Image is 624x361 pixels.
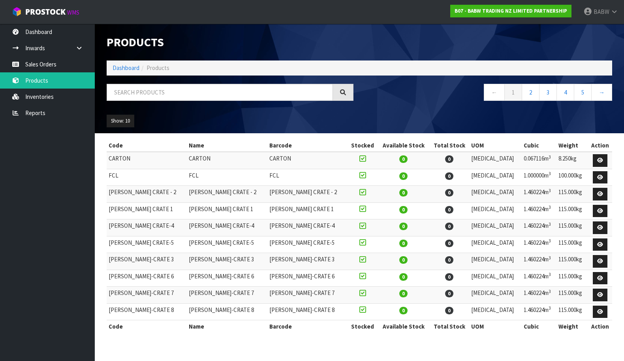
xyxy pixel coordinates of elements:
span: 0 [445,240,453,247]
td: 1.460224m [522,287,557,304]
td: CARTON [107,152,187,169]
td: [PERSON_NAME]-CRATE 6 [107,270,187,287]
span: 0 [399,256,408,264]
td: 8.250kg [556,152,588,169]
sup: 3 [549,255,551,261]
td: [PERSON_NAME]-CRATE 6 [267,270,348,287]
span: 0 [445,189,453,197]
th: UOM [469,139,522,152]
small: WMS [67,9,79,16]
td: 115.000kg [556,253,588,270]
td: [PERSON_NAME] CRATE-5 [187,236,267,253]
sup: 3 [549,188,551,193]
input: Search products [107,84,333,101]
span: 0 [399,273,408,281]
td: [PERSON_NAME]-CRATE 7 [267,287,348,304]
sup: 3 [549,204,551,210]
nav: Page navigation [365,84,612,103]
td: [PERSON_NAME]-CRATE 6 [187,270,267,287]
td: CARTON [187,152,267,169]
a: ← [484,84,505,101]
span: BABW [594,8,609,15]
td: [MEDICAL_DATA] [469,270,522,287]
span: 0 [399,223,408,230]
th: Cubic [522,139,557,152]
th: Weight [556,139,588,152]
img: cube-alt.png [12,7,22,17]
td: [MEDICAL_DATA] [469,236,522,253]
th: Code [107,139,187,152]
span: 0 [445,307,453,314]
th: Total Stock [429,320,469,333]
a: 1 [504,84,522,101]
span: 0 [445,206,453,214]
th: Barcode [267,320,348,333]
td: CARTON [267,152,348,169]
th: Name [187,320,267,333]
td: [MEDICAL_DATA] [469,287,522,304]
th: Available Stock [378,320,429,333]
a: 3 [539,84,557,101]
td: 1.460224m [522,236,557,253]
td: [PERSON_NAME] CRATE-4 [267,219,348,236]
td: 1.460224m [522,253,557,270]
sup: 3 [549,289,551,294]
th: Barcode [267,139,348,152]
span: ProStock [25,7,66,17]
span: 0 [445,155,453,163]
td: [PERSON_NAME] CRATE-4 [187,219,267,236]
td: 1.000000m [522,169,557,186]
td: FCL [187,169,267,186]
td: [PERSON_NAME]-CRATE 8 [267,303,348,320]
th: Total Stock [429,139,469,152]
td: 115.000kg [556,270,588,287]
td: [PERSON_NAME] CRATE - 2 [107,186,187,203]
th: Code [107,320,187,333]
sup: 3 [549,171,551,176]
th: Weight [556,320,588,333]
td: [MEDICAL_DATA] [469,152,522,169]
td: [PERSON_NAME]-CRATE 7 [187,287,267,304]
td: 115.000kg [556,236,588,253]
span: 0 [445,223,453,230]
span: 0 [399,307,408,314]
td: 115.000kg [556,186,588,203]
td: [PERSON_NAME] CRATE 1 [187,202,267,219]
sup: 3 [549,305,551,311]
h1: Products [107,36,353,49]
span: 0 [399,172,408,180]
td: 0.067116m [522,152,557,169]
td: [PERSON_NAME] CRATE - 2 [187,186,267,203]
td: [PERSON_NAME]-CRATE 3 [267,253,348,270]
td: [PERSON_NAME]-CRATE 3 [107,253,187,270]
td: [MEDICAL_DATA] [469,303,522,320]
span: 0 [445,172,453,180]
th: Action [588,139,612,152]
td: [PERSON_NAME] CRATE - 2 [267,186,348,203]
strong: B07 - BABW TRADING NZ LIMITED PARTNERSHIP [455,8,567,14]
td: 115.000kg [556,202,588,219]
td: FCL [267,169,348,186]
sup: 3 [549,272,551,277]
td: [PERSON_NAME]-CRATE 3 [187,253,267,270]
td: 1.460224m [522,219,557,236]
a: 2 [522,84,539,101]
th: UOM [469,320,522,333]
td: [MEDICAL_DATA] [469,202,522,219]
td: [PERSON_NAME] CRATE-5 [267,236,348,253]
span: 0 [399,189,408,197]
td: 1.460224m [522,186,557,203]
td: [MEDICAL_DATA] [469,169,522,186]
a: 4 [556,84,574,101]
span: 0 [399,240,408,247]
td: [PERSON_NAME] CRATE-4 [107,219,187,236]
span: 0 [399,155,408,163]
span: 0 [445,273,453,281]
td: 100.000kg [556,169,588,186]
th: Stocked [348,320,378,333]
sup: 3 [549,221,551,227]
td: [MEDICAL_DATA] [469,253,522,270]
td: [PERSON_NAME] CRATE 1 [107,202,187,219]
td: [PERSON_NAME]-CRATE 8 [187,303,267,320]
th: Name [187,139,267,152]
